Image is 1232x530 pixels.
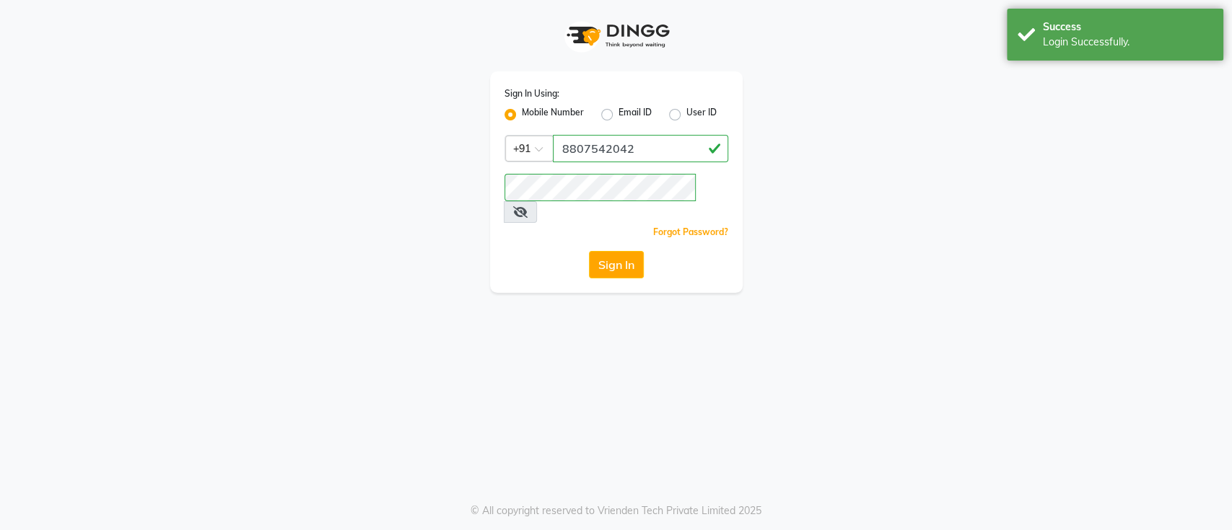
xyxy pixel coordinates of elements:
input: Username [504,174,696,201]
div: Login Successfully. [1043,35,1213,50]
label: User ID [686,106,717,123]
label: Email ID [619,106,652,123]
a: Forgot Password? [653,226,728,237]
label: Sign In Using: [504,87,559,100]
div: Success [1043,19,1213,35]
input: Username [553,135,728,162]
button: Sign In [589,251,644,278]
img: logo1.svg [559,14,674,57]
label: Mobile Number [522,106,584,123]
